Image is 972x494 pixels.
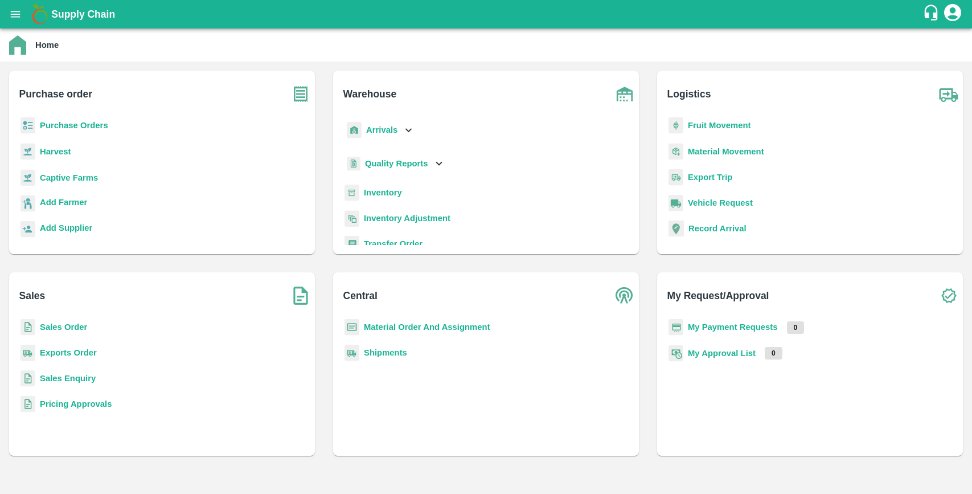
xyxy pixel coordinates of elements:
[286,80,315,108] img: purchase
[610,281,639,310] img: central
[2,1,28,27] button: open drawer
[40,173,98,182] a: Captive Farms
[668,319,683,336] img: payment
[40,222,92,237] a: Add Supplier
[20,345,35,361] img: shipments
[51,9,115,20] b: Supply Chain
[35,40,59,50] b: Home
[343,86,397,102] b: Warehouse
[934,80,963,108] img: truck
[688,121,751,130] a: Fruit Movement
[364,348,407,357] a: Shipments
[688,198,753,207] a: Vehicle Request
[364,239,423,248] a: Transfer Order
[51,6,922,22] a: Supply Chain
[343,288,378,304] b: Central
[668,345,683,362] img: approval
[668,221,684,236] img: recordArrival
[344,236,359,252] img: whTransfer
[344,210,359,227] img: inventory
[942,2,963,26] div: account of current user
[364,214,450,223] a: Inventory Adjustment
[19,86,92,102] b: Purchase order
[668,143,683,160] img: material
[9,35,26,55] img: home
[610,80,639,108] img: warehouse
[20,319,35,336] img: sales
[286,281,315,310] img: soSales
[366,125,397,134] b: Arrivals
[40,196,87,211] a: Add Farmer
[40,348,97,357] a: Exports Order
[40,147,71,156] a: Harvest
[344,117,415,143] div: Arrivals
[347,157,360,171] img: qualityReport
[20,143,35,160] img: harvest
[20,169,35,186] img: harvest
[347,122,362,138] img: whArrival
[787,321,805,334] p: 0
[40,399,112,409] a: Pricing Approvals
[688,147,764,156] a: Material Movement
[765,347,782,360] p: 0
[20,195,35,212] img: farmer
[20,117,35,134] img: reciept
[922,4,942,25] div: customer-support
[365,159,428,168] b: Quality Reports
[40,198,87,207] b: Add Farmer
[344,345,359,361] img: shipments
[28,3,51,26] img: logo
[668,195,683,211] img: vehicle
[667,86,711,102] b: Logistics
[668,117,683,134] img: fruit
[344,319,359,336] img: centralMaterial
[40,374,96,383] a: Sales Enquiry
[20,221,35,238] img: supplier
[40,121,108,130] a: Purchase Orders
[40,322,87,332] a: Sales Order
[668,169,683,186] img: delivery
[20,396,35,413] img: sales
[19,288,46,304] b: Sales
[20,370,35,387] img: sales
[364,188,402,197] a: Inventory
[364,322,490,332] a: Material Order And Assignment
[688,322,778,332] a: My Payment Requests
[344,152,445,175] div: Quality Reports
[40,223,92,232] b: Add Supplier
[688,224,747,233] a: Record Arrival
[688,349,756,358] a: My Approval List
[934,281,963,310] img: check
[344,185,359,201] img: whInventory
[688,173,732,182] a: Export Trip
[667,288,769,304] b: My Request/Approval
